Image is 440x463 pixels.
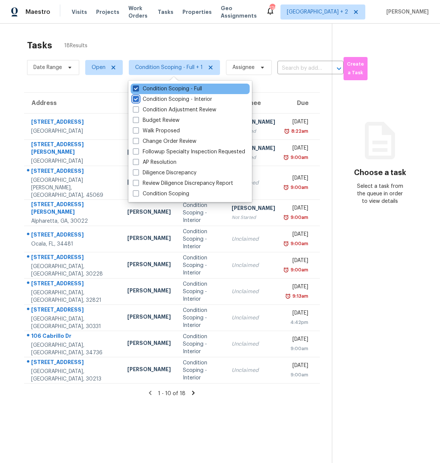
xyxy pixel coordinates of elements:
div: [PERSON_NAME] [127,339,171,349]
div: [GEOGRAPHIC_DATA], [GEOGRAPHIC_DATA], 30213 [31,368,115,383]
div: [GEOGRAPHIC_DATA], [GEOGRAPHIC_DATA], 32821 [31,289,115,304]
span: Condition Scoping - Full + 1 [135,64,203,71]
div: [STREET_ADDRESS][PERSON_NAME] [31,141,115,157]
span: Create a Task [347,60,364,77]
div: [GEOGRAPHIC_DATA] [31,127,115,135]
div: Unclaimed [232,340,275,348]
span: Visits [72,8,87,16]
div: [DATE] [287,231,308,240]
div: Unclaimed [232,367,275,374]
th: Address [24,93,121,114]
span: Assignee [232,64,255,71]
div: [PERSON_NAME] [232,144,275,154]
div: [PERSON_NAME] [127,178,171,187]
label: Review Diligence Discrepancy Report [133,180,233,187]
label: Condition Adjustment Review [133,106,216,114]
div: Condition Scoping - Interior [183,202,220,224]
button: Open [334,63,344,74]
div: 9:00am [289,214,308,221]
div: [PERSON_NAME] [127,148,171,157]
div: [PERSON_NAME] [232,204,275,214]
div: Not Started [232,127,275,135]
img: Overdue Alarm Icon [283,184,289,191]
div: [DATE] [287,257,308,266]
div: [STREET_ADDRESS][PERSON_NAME] [31,201,115,217]
span: Date Range [33,64,62,71]
div: [PERSON_NAME] [232,118,275,127]
label: Walk Proposed [133,127,180,135]
div: [DATE] [287,118,308,127]
div: Select a task from the queue in order to view details [356,183,404,205]
span: Open [92,64,105,71]
label: AP Resolution [133,159,176,166]
img: Overdue Alarm Icon [284,127,290,135]
div: [DATE] [287,174,308,184]
img: Overdue Alarm Icon [283,240,289,247]
div: [PERSON_NAME] [127,287,171,296]
div: 9:00am [289,266,308,274]
img: Overdue Alarm Icon [283,154,289,161]
div: [STREET_ADDRESS] [31,358,115,368]
span: Geo Assignments [221,4,257,19]
div: [GEOGRAPHIC_DATA] [31,157,115,165]
div: [GEOGRAPHIC_DATA][PERSON_NAME], [GEOGRAPHIC_DATA], 45069 [31,177,115,199]
div: 9:00am [287,345,308,352]
div: [DATE] [287,362,308,371]
div: Unclaimed [232,288,275,295]
div: Condition Scoping - Interior [183,359,220,382]
div: [STREET_ADDRESS] [31,253,115,263]
div: [DATE] [287,144,308,154]
h2: Tasks [27,42,52,49]
div: 9:00am [289,240,308,247]
span: Projects [96,8,119,16]
div: 9:00am [289,184,308,191]
div: Condition Scoping - Interior [183,307,220,329]
div: Alpharetta, GA, 30022 [31,217,115,225]
div: [DATE] [287,336,308,345]
input: Search by address [277,63,322,74]
div: 9:13am [291,292,308,300]
div: Unclaimed [232,235,275,243]
div: Condition Scoping - Interior [183,254,220,277]
div: 174 [270,4,275,12]
div: [PERSON_NAME] [127,261,171,270]
label: Condition Scoping - Full [133,85,202,93]
div: 9:00am [289,154,308,161]
div: [DATE] [287,283,308,292]
div: [GEOGRAPHIC_DATA], [GEOGRAPHIC_DATA], 34736 [31,342,115,357]
div: Unclaimed [232,314,275,322]
img: Overdue Alarm Icon [285,292,291,300]
label: Diligence Discrepancy [133,169,196,177]
span: Tasks [158,9,173,15]
div: Condition Scoping - Interior [183,333,220,355]
div: Unclaimed [232,262,275,269]
div: [GEOGRAPHIC_DATA], [GEOGRAPHIC_DATA], 30228 [31,263,115,278]
div: Condition Scoping - Interior [183,228,220,250]
span: 1 - 10 of 18 [158,391,185,396]
div: [DATE] [287,309,308,319]
span: 18 Results [64,42,87,49]
span: Properties [182,8,212,16]
label: Change Order Review [133,138,196,145]
img: Overdue Alarm Icon [283,214,289,221]
th: HPM [121,93,177,114]
div: [GEOGRAPHIC_DATA], [GEOGRAPHIC_DATA], 30331 [31,315,115,330]
div: [DATE] [287,204,308,214]
h3: Choose a task [354,169,406,177]
div: [STREET_ADDRESS] [31,280,115,289]
div: [STREET_ADDRESS] [31,231,115,240]
img: Overdue Alarm Icon [283,266,289,274]
div: Not Started [232,154,275,161]
div: 4:42pm [287,319,308,326]
label: Budget Review [133,117,179,124]
div: [PERSON_NAME] [127,313,171,322]
label: Followup Specialty Inspection Requested [133,148,245,156]
label: Condition Scoping [133,190,189,198]
th: Due [281,93,319,114]
div: [STREET_ADDRESS] [31,167,115,177]
span: Maestro [26,8,50,16]
span: [GEOGRAPHIC_DATA] + 2 [287,8,348,16]
th: Assignee [226,93,281,114]
div: [PERSON_NAME] [127,366,171,375]
div: 9:00am [287,371,308,379]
